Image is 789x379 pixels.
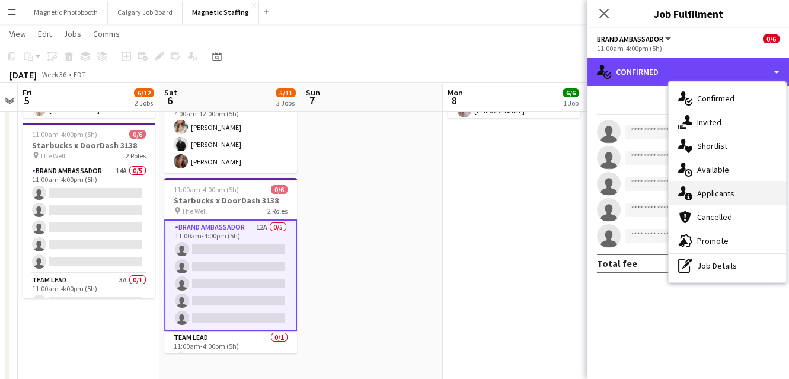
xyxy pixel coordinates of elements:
[446,94,463,107] span: 8
[164,195,297,206] h3: Starbucks x DoorDash 3138
[181,206,207,215] span: The Well
[669,87,786,110] div: Confirmed
[32,130,97,139] span: 11:00am-4:00pm (5h)
[5,26,31,42] a: View
[162,94,177,107] span: 6
[597,34,663,43] span: Brand Ambassador
[33,26,56,42] a: Edit
[93,28,120,39] span: Comms
[587,58,789,86] div: Confirmed
[135,98,154,107] div: 2 Jobs
[9,28,26,39] span: View
[669,205,786,229] div: Cancelled
[129,130,146,139] span: 0/6
[134,88,154,97] span: 6/12
[597,44,780,53] div: 11:00am-4:00pm (5h)
[267,206,288,215] span: 2 Roles
[597,257,637,269] div: Total fee
[9,69,37,81] div: [DATE]
[306,87,320,98] span: Sun
[304,94,320,107] span: 7
[669,229,786,253] div: Promote
[24,1,108,24] button: Magnetic Photobooth
[88,26,124,42] a: Comms
[448,87,463,98] span: Mon
[21,94,32,107] span: 5
[276,98,295,107] div: 3 Jobs
[174,185,239,194] span: 11:00am-4:00pm (5h)
[63,28,81,39] span: Jobs
[763,34,780,43] span: 0/6
[669,181,786,205] div: Applicants
[126,151,146,160] span: 2 Roles
[40,151,65,160] span: The Well
[23,164,155,273] app-card-role: Brand Ambassador14A0/511:00am-4:00pm (5h)
[23,87,32,98] span: Fri
[271,185,288,194] span: 0/6
[669,254,786,278] div: Job Details
[669,110,786,134] div: Invited
[23,123,155,298] app-job-card: 11:00am-4:00pm (5h)0/6Starbucks x DoorDash 3138 The Well2 RolesBrand Ambassador14A0/511:00am-4:00...
[183,1,259,24] button: Magnetic Staffing
[669,158,786,181] div: Available
[74,70,86,79] div: EDT
[563,88,579,97] span: 6/6
[59,26,86,42] a: Jobs
[108,1,183,24] button: Calgary Job Board
[563,98,579,107] div: 1 Job
[164,331,297,371] app-card-role: Team Lead0/111:00am-4:00pm (5h)
[23,273,155,314] app-card-role: Team Lead3A0/111:00am-4:00pm (5h)
[587,6,789,21] h3: Job Fulfilment
[669,134,786,158] div: Shortlist
[164,87,177,98] span: Sat
[23,140,155,151] h3: Starbucks x DoorDash 3138
[597,34,673,43] button: Brand Ambassador
[38,28,52,39] span: Edit
[164,98,297,173] app-card-role: Brand Ambassador3/37:00am-12:00pm (5h)[PERSON_NAME][PERSON_NAME][PERSON_NAME]
[39,70,69,79] span: Week 36
[164,219,297,331] app-card-role: Brand Ambassador12A0/511:00am-4:00pm (5h)
[276,88,296,97] span: 5/11
[164,178,297,353] app-job-card: 11:00am-4:00pm (5h)0/6Starbucks x DoorDash 3138 The Well2 RolesBrand Ambassador12A0/511:00am-4:00...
